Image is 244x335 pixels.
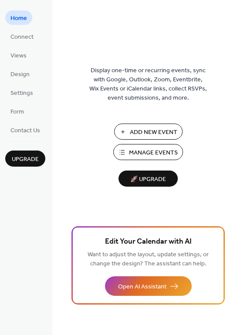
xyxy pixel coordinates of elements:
[5,85,38,100] a: Settings
[88,249,209,270] span: Want to adjust the layout, update settings, or change the design? The assistant can help.
[5,104,29,118] a: Form
[118,282,166,291] span: Open AI Assistant
[124,174,173,185] span: 🚀 Upgrade
[89,66,207,103] span: Display one-time or recurring events, sync with Google, Outlook, Zoom, Eventbrite, Wix Events or ...
[5,29,39,44] a: Connect
[10,107,24,117] span: Form
[10,14,27,23] span: Home
[10,89,33,98] span: Settings
[105,276,192,296] button: Open AI Assistant
[113,144,183,160] button: Manage Events
[130,128,177,137] span: Add New Event
[10,126,40,135] span: Contact Us
[114,124,183,140] button: Add New Event
[5,67,35,81] a: Design
[105,236,192,248] span: Edit Your Calendar with AI
[10,70,30,79] span: Design
[12,155,39,164] span: Upgrade
[5,48,32,62] a: Views
[5,151,45,167] button: Upgrade
[5,10,32,25] a: Home
[129,148,178,157] span: Manage Events
[5,123,45,137] a: Contact Us
[10,33,34,42] span: Connect
[119,171,178,187] button: 🚀 Upgrade
[10,51,27,60] span: Views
